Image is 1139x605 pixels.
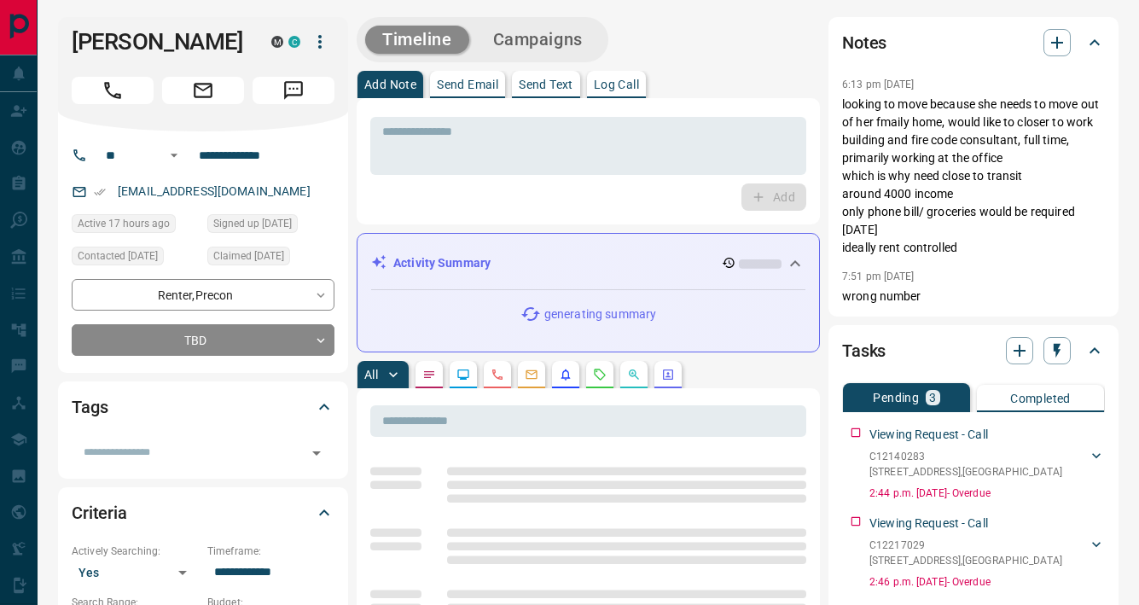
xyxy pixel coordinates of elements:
[207,247,334,271] div: Tue Jan 07 2025
[72,544,199,559] p: Actively Searching:
[213,215,292,232] span: Signed up [DATE]
[842,271,915,282] p: 7:51 pm [DATE]
[78,215,170,232] span: Active 17 hours ago
[437,79,498,90] p: Send Email
[162,77,244,104] span: Email
[869,534,1105,572] div: C12217029[STREET_ADDRESS],[GEOGRAPHIC_DATA]
[213,247,284,265] span: Claimed [DATE]
[72,28,246,55] h1: [PERSON_NAME]
[873,392,919,404] p: Pending
[842,288,1105,305] p: wrong number
[544,305,656,323] p: generating summary
[288,36,300,48] div: condos.ca
[253,77,334,104] span: Message
[559,368,572,381] svg: Listing Alerts
[365,26,469,54] button: Timeline
[422,368,436,381] svg: Notes
[72,279,334,311] div: Renter , Precon
[842,96,1105,257] p: looking to move because she needs to move out of her fmaily home, would like to closer to work bu...
[72,77,154,104] span: Call
[842,330,1105,371] div: Tasks
[593,368,607,381] svg: Requests
[869,426,988,444] p: Viewing Request - Call
[72,393,108,421] h2: Tags
[869,445,1105,483] div: C12140283[STREET_ADDRESS],[GEOGRAPHIC_DATA]
[869,538,1062,553] p: C12217029
[364,79,416,90] p: Add Note
[72,499,127,526] h2: Criteria
[869,449,1062,464] p: C12140283
[207,544,334,559] p: Timeframe:
[869,553,1062,568] p: [STREET_ADDRESS] , [GEOGRAPHIC_DATA]
[72,324,334,356] div: TBD
[929,392,936,404] p: 3
[72,387,334,428] div: Tags
[72,559,199,586] div: Yes
[305,441,328,465] button: Open
[456,368,470,381] svg: Lead Browsing Activity
[869,464,1062,480] p: [STREET_ADDRESS] , [GEOGRAPHIC_DATA]
[94,186,106,198] svg: Email Verified
[371,247,805,279] div: Activity Summary
[661,368,675,381] svg: Agent Actions
[207,214,334,238] div: Wed Jun 28 2017
[869,574,1105,590] p: 2:46 p.m. [DATE] - Overdue
[869,515,988,532] p: Viewing Request - Call
[525,368,538,381] svg: Emails
[1010,393,1071,404] p: Completed
[594,79,639,90] p: Log Call
[519,79,573,90] p: Send Text
[78,247,158,265] span: Contacted [DATE]
[842,79,915,90] p: 6:13 pm [DATE]
[72,214,199,238] div: Sun Aug 17 2025
[72,492,334,533] div: Criteria
[271,36,283,48] div: mrloft.ca
[364,369,378,381] p: All
[842,337,886,364] h2: Tasks
[72,247,199,271] div: Mon Jul 07 2025
[393,254,491,272] p: Activity Summary
[476,26,600,54] button: Campaigns
[842,22,1105,63] div: Notes
[842,29,886,56] h2: Notes
[491,368,504,381] svg: Calls
[627,368,641,381] svg: Opportunities
[869,486,1105,501] p: 2:44 p.m. [DATE] - Overdue
[118,184,311,198] a: [EMAIL_ADDRESS][DOMAIN_NAME]
[164,145,184,166] button: Open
